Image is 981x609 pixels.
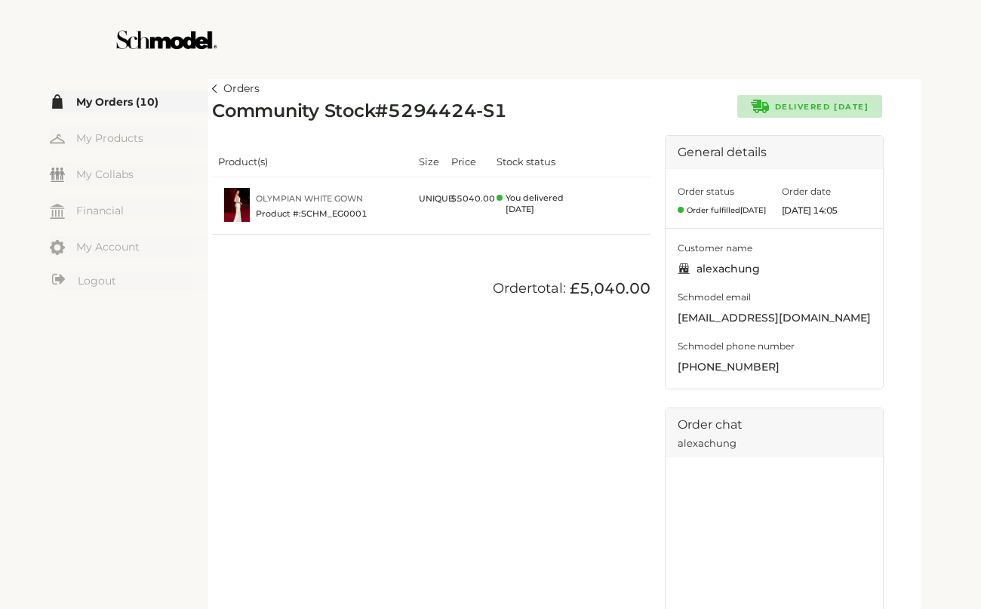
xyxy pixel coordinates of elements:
a: My Collabs [50,163,208,185]
a: Financial [50,199,208,221]
th: Size [413,146,445,177]
th: Product(s) [212,146,413,177]
span: Customer name [678,241,871,256]
span: You delivered [506,192,594,204]
img: car-green.svg [751,100,769,113]
span: [DATE] 14:05 [782,205,871,216]
span: Schmodel email [678,290,871,305]
span: Delivered [DATE] [775,102,869,112]
span: Order fulfilled [678,205,766,216]
a: Orders [212,80,260,98]
div: Menu [50,91,208,293]
img: my-order.svg [50,94,65,109]
div: UNIQUE [419,186,454,211]
span: [PHONE_NUMBER] [678,358,871,377]
span: Schmodel phone number [678,339,871,354]
img: my-financial.svg [50,204,65,219]
span: Order status [678,186,734,197]
span: You delivered [497,192,594,215]
span: General details [678,145,767,159]
img: left-arrow.svg [212,85,217,93]
span: alexachung [678,260,871,278]
div: Order total: [212,279,650,297]
a: My Products [50,127,208,149]
span: Product #: SCHM_EG0001 [256,208,407,220]
img: my-hanger.svg [50,131,65,146]
span: £5,040.00 [566,279,650,297]
a: My Account [50,235,208,257]
th: Price [445,146,490,177]
th: Stock status [490,146,650,177]
img: my-account.svg [50,240,65,255]
a: Logout [50,272,208,291]
span: Order date [782,186,831,197]
span: orders+alexachung@schmodel.shop [678,309,871,328]
span: Order chat [678,414,871,435]
span: $ 5040.00 [451,193,495,204]
a: My Orders (10) [50,91,208,112]
h2: Community Stock # 5294424-S1 [212,100,507,123]
span: alexachung [678,435,871,451]
img: shop-black.svg [678,263,690,274]
a: Olympian White Gown [256,192,407,205]
img: my-friends.svg [50,168,65,182]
